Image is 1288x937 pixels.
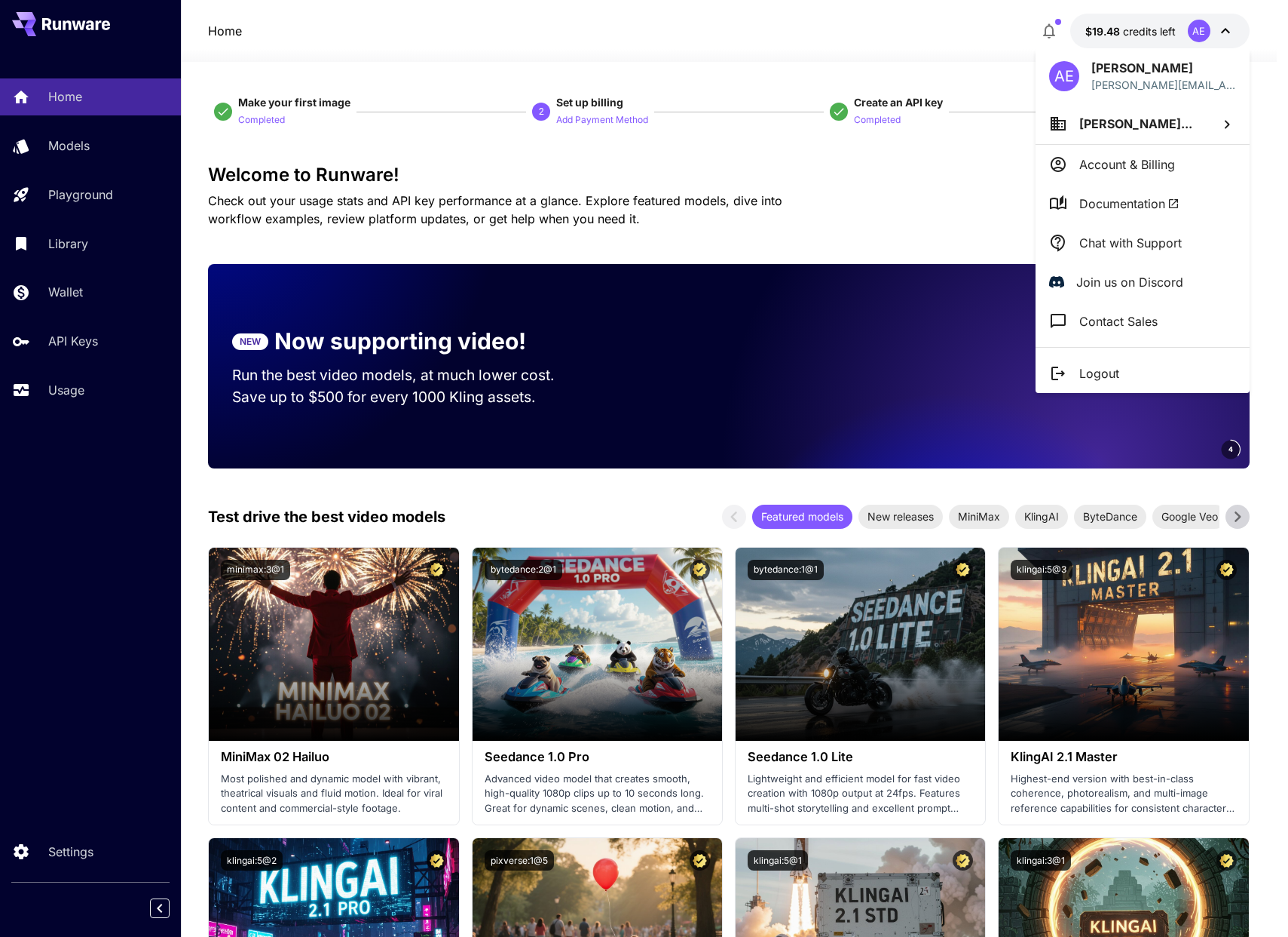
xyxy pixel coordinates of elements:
[1091,59,1236,77] p: [PERSON_NAME]
[1079,312,1158,330] p: Contact Sales
[1079,234,1182,252] p: Chat with Support
[1091,77,1236,93] p: [PERSON_NAME][EMAIL_ADDRESS][PERSON_NAME][PERSON_NAME][DOMAIN_NAME]
[1079,155,1175,174] p: Account & Billing
[1091,77,1236,93] div: andrea.alberto.egger@gmail.com
[1076,273,1183,291] p: Join us on Discord
[1079,364,1119,382] p: Logout
[1049,61,1079,91] div: AE
[1036,103,1250,144] button: [PERSON_NAME]...
[1079,116,1192,131] span: [PERSON_NAME]...
[1079,195,1179,213] span: Documentation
